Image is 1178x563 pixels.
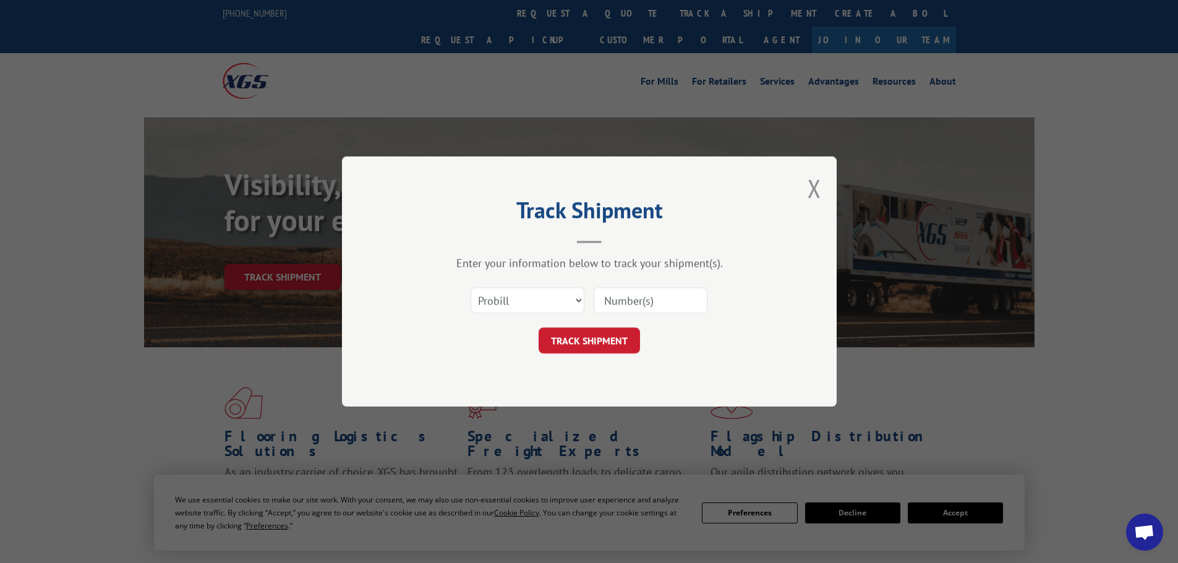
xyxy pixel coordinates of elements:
h2: Track Shipment [404,201,775,225]
a: Open chat [1126,514,1163,551]
div: Enter your information below to track your shipment(s). [404,256,775,270]
button: TRACK SHIPMENT [539,328,640,353]
button: Close modal [808,172,821,205]
input: Number(s) [594,287,707,313]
